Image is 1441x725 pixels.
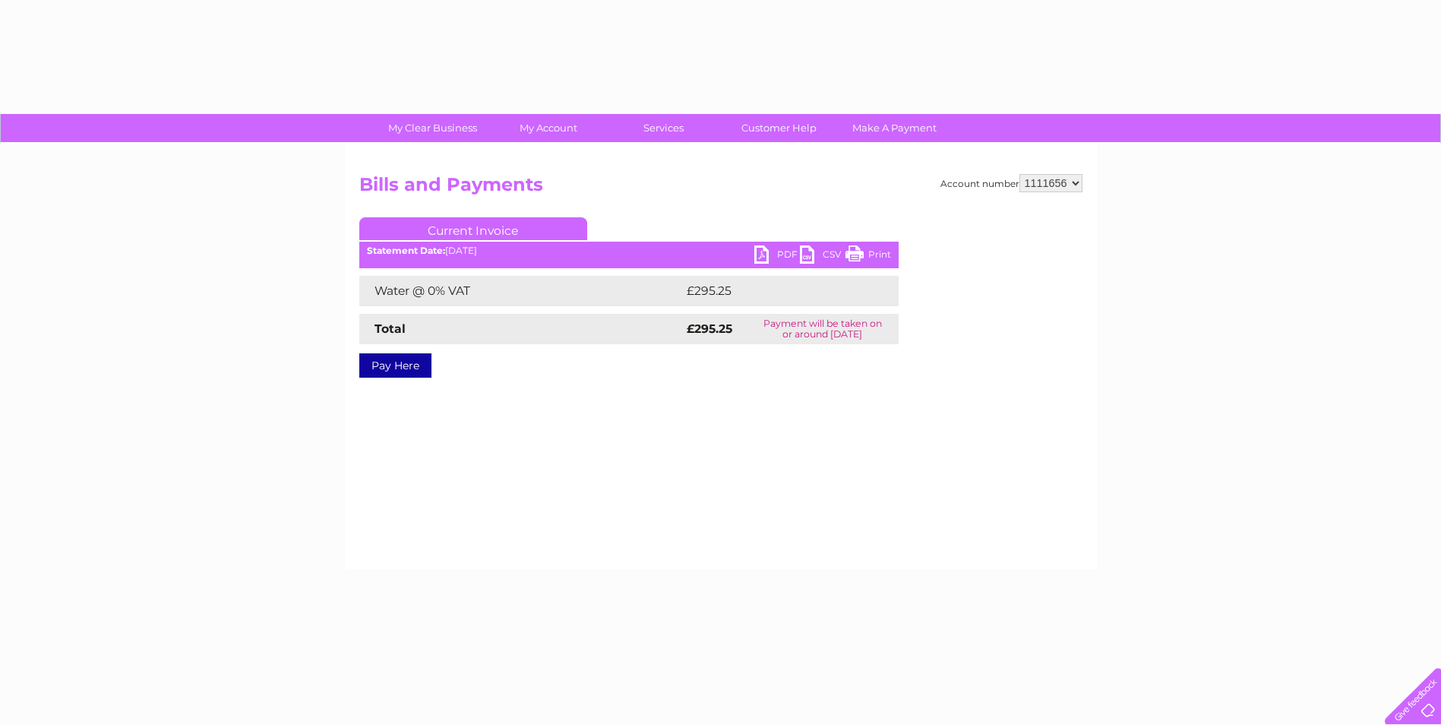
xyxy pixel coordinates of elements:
[485,114,611,142] a: My Account
[370,114,495,142] a: My Clear Business
[601,114,726,142] a: Services
[367,245,445,256] b: Statement Date:
[359,276,683,306] td: Water @ 0% VAT
[683,276,871,306] td: £295.25
[374,321,406,336] strong: Total
[832,114,957,142] a: Make A Payment
[747,314,899,344] td: Payment will be taken on or around [DATE]
[754,245,800,268] a: PDF
[359,174,1082,203] h2: Bills and Payments
[800,245,845,268] a: CSV
[359,353,431,378] a: Pay Here
[359,217,587,240] a: Current Invoice
[687,321,732,336] strong: £295.25
[940,174,1082,192] div: Account number
[845,245,891,268] a: Print
[359,245,899,256] div: [DATE]
[716,114,842,142] a: Customer Help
